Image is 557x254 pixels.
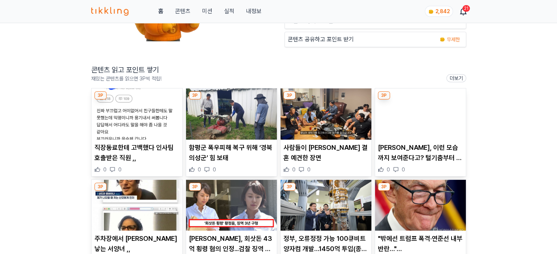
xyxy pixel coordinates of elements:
p: 정부, 오류정정 가능 100큐비트 양자컴 개발…1450억 투입(종합) [283,234,368,254]
span: 무제한 [447,36,460,43]
button: 미션 [202,7,212,16]
div: 3P [378,91,390,99]
a: 실적 [224,7,234,16]
img: 함평군 폭우피해 복구 위해 ‘경북 의성군’ 힘 보태 [186,88,277,140]
div: 3P 사람들이 김종국 결혼 예견한 장면 사람들이 [PERSON_NAME] 결혼 예견한 장면 0 0 [280,88,372,177]
span: 0 [198,166,201,173]
img: 직장동료한테 고백했다 인사팀 호출받은 직원 ,, [92,88,182,140]
img: 정부, 오류정정 가능 100큐비트 양자컴 개발…1450억 투입(종합) [281,180,371,231]
a: 콘텐츠 [175,7,190,16]
span: 0 [402,166,405,173]
a: coin 2,842 [425,6,452,17]
p: 직장동료한테 고백했다 인사팀 호출받은 직원 ,, [94,143,179,163]
div: 3P [283,91,296,99]
p: 주차장에서 [PERSON_NAME] 낳는 서양녀 ,, [94,234,179,254]
span: 0 [103,166,107,173]
div: 3P 김용빈, 이런 모습까지 보여준다고? 털기춤부터 헤드뱅잉까지 '춤신강림' (사콜세븐) [PERSON_NAME], 이런 모습까지 보여준다고? 털기춤부터 헤드뱅잉까지 '춤신강... [375,88,466,177]
img: 황정음, 회삿돈 43억 횡령 혐의 인정...검찰 징역 3년 구형 "세무 잘 몰랐다, 반성" (+코인, 근황) [186,180,277,231]
div: 3P 직장동료한테 고백했다 인사팀 호출받은 직원 ,, 직장동료한테 고백했다 인사팀 호출받은 직원 ,, 0 0 [91,88,183,177]
a: 홈 [158,7,163,16]
img: coin [428,9,434,15]
span: 2,842 [435,8,450,14]
p: 콘텐츠 공유하고 포인트 받기 [288,35,354,44]
p: [PERSON_NAME], 이런 모습까지 보여준다고? 털기춤부터 헤드뱅잉까지 '춤신강림' (사콜세븐) [378,143,463,163]
span: 0 [387,166,390,173]
span: 0 [118,166,122,173]
a: 더보기 [446,74,466,82]
div: 3P [378,183,390,191]
img: "밖에선 트럼프 폭격·연준선 내부반란…" 파월, 사면초가 속 연설... 전망은? [375,180,466,231]
p: 사람들이 [PERSON_NAME] 결혼 예견한 장면 [283,143,368,163]
p: 함평군 폭우피해 복구 위해 ‘경북 의성군’ 힘 보태 [189,143,274,163]
div: 21 [463,5,470,12]
img: 사람들이 김종국 결혼 예견한 장면 [281,88,371,140]
div: 3P [189,91,201,99]
div: 3P 함평군 폭우피해 복구 위해 ‘경북 의성군’ 힘 보태 함평군 폭우피해 복구 위해 ‘경북 의성군’ 힘 보태 0 0 [186,88,277,177]
div: 3P [94,183,107,191]
p: "밖에선 트럼프 폭격·연준선 내부반란…" [GEOGRAPHIC_DATA], 사면초가 속 연설... 전망은? [378,234,463,254]
div: 3P [283,183,296,191]
p: [PERSON_NAME], 회삿돈 43억 횡령 혐의 인정...검찰 징역 3년 구형 "세무 잘 몰랐다, 반성" (+코인, 근황) [189,234,274,254]
a: 내정보 [246,7,261,16]
img: coin [439,37,445,42]
div: 3P [94,91,107,99]
span: 0 [213,166,216,173]
a: 21 [460,7,466,16]
div: 3P [189,183,201,191]
span: 0 [292,166,296,173]
p: 재밌는 콘텐츠를 읽으면 3P씩 적립! [91,75,161,82]
img: 김용빈, 이런 모습까지 보여준다고? 털기춤부터 헤드뱅잉까지 '춤신강림' (사콜세븐) [375,88,466,140]
a: 콘텐츠 공유하고 포인트 받기 coin 무제한 [285,32,466,47]
img: 주차장에서 서서 아이 낳는 서양녀 ,, [92,180,182,231]
span: 0 [307,166,311,173]
h2: 콘텐츠 읽고 포인트 쌓기 [91,65,161,75]
img: 티끌링 [91,7,129,16]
